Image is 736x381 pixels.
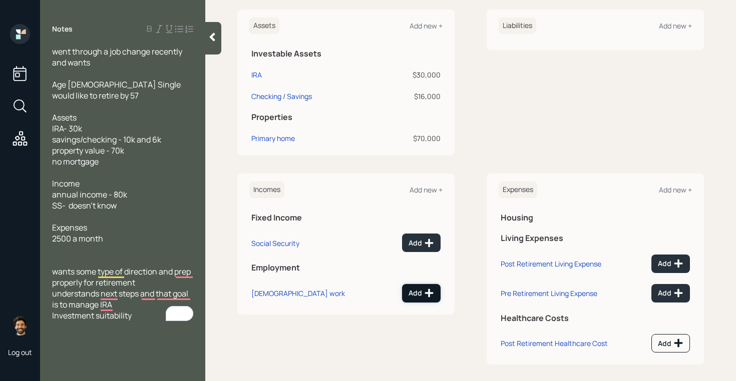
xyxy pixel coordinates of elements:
[251,213,441,222] h5: Fixed Income
[249,181,284,198] h6: Incomes
[409,288,434,298] div: Add
[381,91,441,101] div: $16,000
[409,238,434,248] div: Add
[651,334,690,352] button: Add
[499,17,536,34] h6: Liabilities
[52,222,103,244] span: Expenses 2500 a month
[658,258,683,268] div: Add
[658,288,683,298] div: Add
[52,46,184,68] span: went through a job change recently and wants
[52,46,193,321] div: To enrich screen reader interactions, please activate Accessibility in Grammarly extension settings
[251,263,441,272] h5: Employment
[52,24,73,34] label: Notes
[501,233,690,243] h5: Living Expenses
[52,266,192,321] span: wants some type of direction and prep properly for retirement understands next steps and that goa...
[659,21,692,30] div: Add new +
[251,238,299,248] div: Social Security
[501,288,597,298] div: Pre Retirement Living Expense
[251,112,441,122] h5: Properties
[251,133,295,143] div: Primary home
[52,79,181,101] span: Age [DEMOGRAPHIC_DATA] Single would like to retire by 57
[402,284,441,302] button: Add
[501,213,690,222] h5: Housing
[381,133,441,143] div: $70,000
[501,259,601,268] div: Post Retirement Living Expense
[251,288,345,298] div: [DEMOGRAPHIC_DATA] work
[410,21,443,30] div: Add new +
[52,112,161,167] span: Assets IRA- 30k savings/checking - 10k and 6k property value - 70k no mortgage
[659,185,692,194] div: Add new +
[501,313,690,323] h5: Healthcare Costs
[658,338,683,348] div: Add
[402,233,441,252] button: Add
[499,181,537,198] h6: Expenses
[52,178,127,211] span: Income annual income - 80k SS- doesn't know
[8,347,32,357] div: Log out
[651,284,690,302] button: Add
[410,185,443,194] div: Add new +
[651,254,690,273] button: Add
[251,69,262,80] div: IRA
[251,49,441,58] h5: Investable Assets
[501,338,608,348] div: Post Retirement Healthcare Cost
[10,315,30,335] img: eric-schwartz-headshot.png
[381,69,441,80] div: $30,000
[249,17,279,34] h6: Assets
[251,91,312,101] div: Checking / Savings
